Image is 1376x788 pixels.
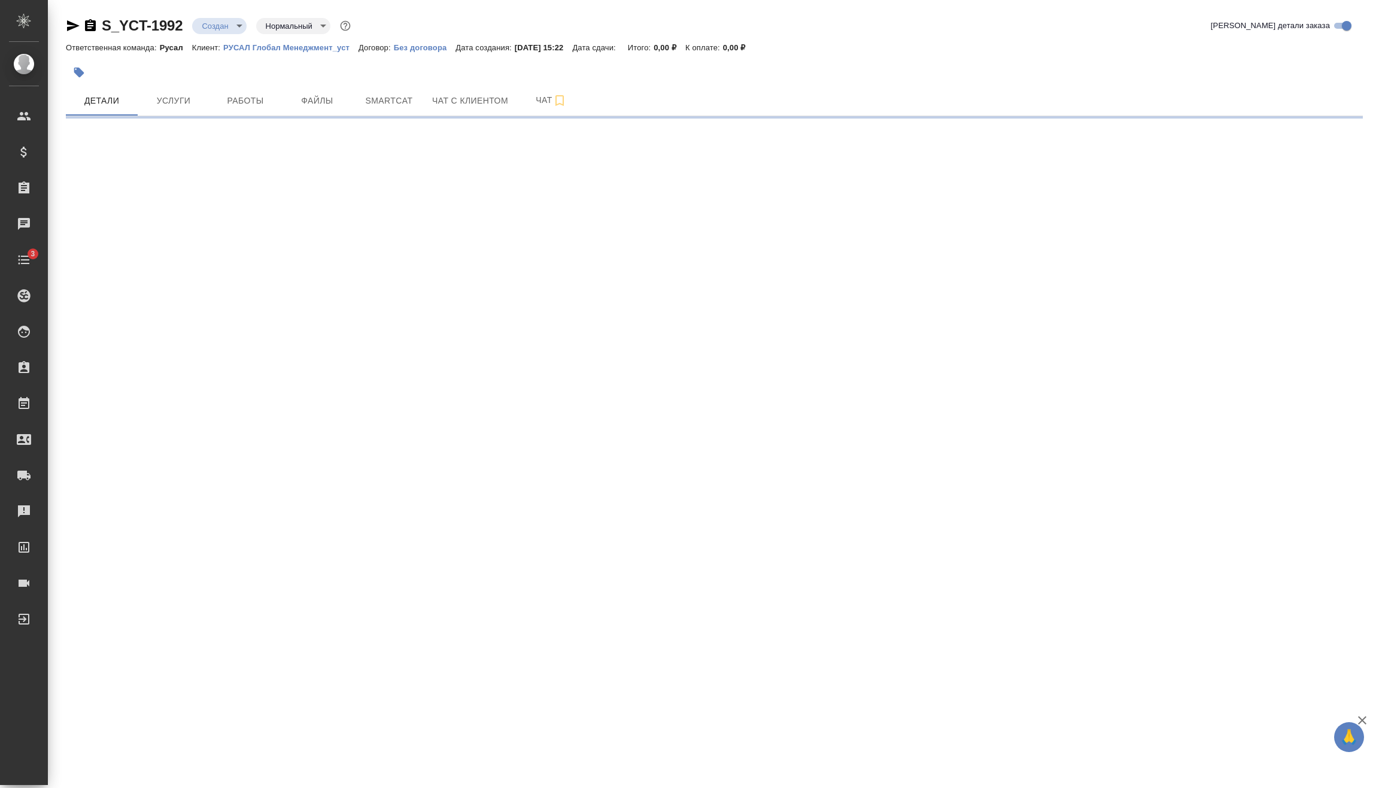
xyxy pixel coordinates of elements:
[145,93,202,108] span: Услуги
[192,18,246,34] div: Создан
[359,43,394,52] p: Договор:
[572,43,618,52] p: Дата сдачи:
[455,43,514,52] p: Дата создания:
[83,19,98,33] button: Скопировать ссылку
[523,93,580,108] span: Чат
[223,43,359,52] p: РУСАЛ Глобал Менеджмент_уст
[338,18,353,34] button: Доп статусы указывают на важность/срочность заказа
[685,43,723,52] p: К оплате:
[723,43,755,52] p: 0,00 ₽
[66,43,160,52] p: Ответственная команда:
[654,43,685,52] p: 0,00 ₽
[198,21,232,31] button: Создан
[217,93,274,108] span: Работы
[394,42,456,52] a: Без договора
[360,93,418,108] span: Smartcat
[1339,725,1359,750] span: 🙏
[102,17,183,34] a: S_YCT-1992
[394,43,456,52] p: Без договора
[3,245,45,275] a: 3
[552,93,567,108] svg: Подписаться
[73,93,130,108] span: Детали
[1334,722,1364,752] button: 🙏
[515,43,573,52] p: [DATE] 15:22
[160,43,192,52] p: Русал
[262,21,316,31] button: Нормальный
[432,93,508,108] span: Чат с клиентом
[223,42,359,52] a: РУСАЛ Глобал Менеджмент_уст
[66,19,80,33] button: Скопировать ссылку для ЯМессенджера
[66,59,92,86] button: Добавить тэг
[628,43,654,52] p: Итого:
[1211,20,1330,32] span: [PERSON_NAME] детали заказа
[288,93,346,108] span: Файлы
[192,43,223,52] p: Клиент:
[256,18,330,34] div: Создан
[23,248,42,260] span: 3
